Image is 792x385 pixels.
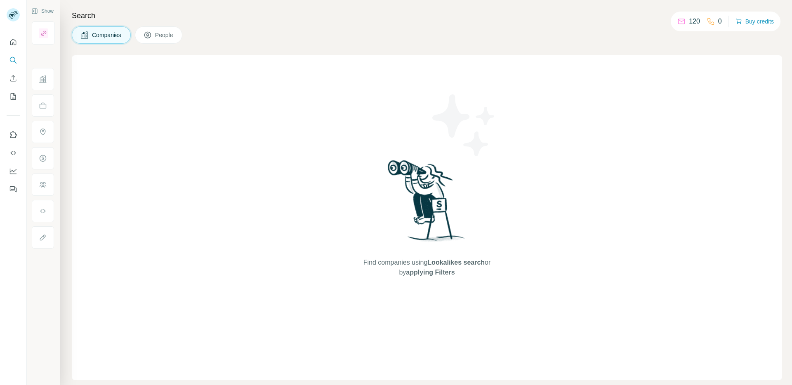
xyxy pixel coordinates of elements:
[7,182,20,197] button: Feedback
[155,31,174,39] span: People
[7,35,20,49] button: Quick start
[735,16,774,27] button: Buy credits
[26,5,59,17] button: Show
[361,258,493,277] span: Find companies using or by
[427,88,501,162] img: Surfe Illustration - Stars
[406,269,455,276] span: applying Filters
[7,71,20,86] button: Enrich CSV
[7,53,20,68] button: Search
[718,16,722,26] p: 0
[7,89,20,104] button: My lists
[92,31,122,39] span: Companies
[7,146,20,160] button: Use Surfe API
[72,10,782,21] h4: Search
[689,16,700,26] p: 120
[427,259,485,266] span: Lookalikes search
[7,127,20,142] button: Use Surfe on LinkedIn
[384,158,470,250] img: Surfe Illustration - Woman searching with binoculars
[7,164,20,178] button: Dashboard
